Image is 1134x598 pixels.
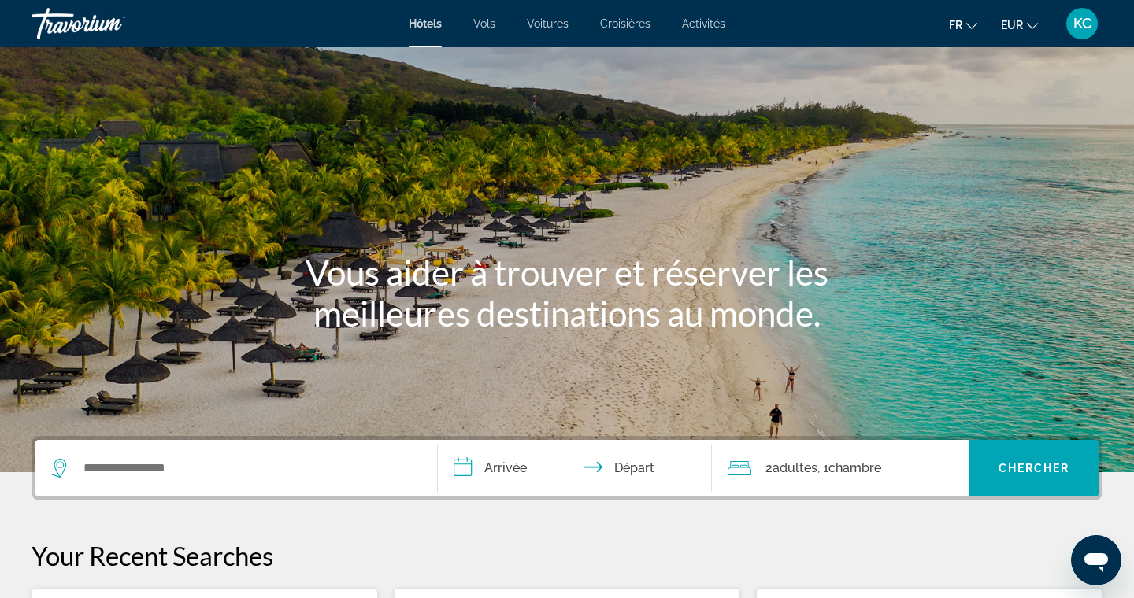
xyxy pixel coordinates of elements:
h1: Vous aider à trouver et réserver les meilleures destinations au monde. [272,252,862,334]
a: Croisières [600,17,650,30]
button: Chercher [969,440,1099,496]
span: Chambre [828,460,881,475]
span: Adultes [773,460,817,475]
span: Chercher [999,462,1070,474]
a: Activités [682,17,725,30]
button: Change currency [1001,13,1038,36]
p: Your Recent Searches [31,540,1102,571]
iframe: Bouton de lancement de la fenêtre de messagerie [1071,535,1121,585]
div: Search widget [35,440,1099,496]
a: Hôtels [409,17,442,30]
a: Vols [473,17,495,30]
button: User Menu [1062,7,1102,40]
span: fr [949,19,962,31]
span: 2 [765,457,817,479]
button: Travelers: 2 adults, 0 children [712,440,970,496]
a: Voitures [527,17,569,30]
button: Check in and out dates [438,440,712,496]
button: Change language [949,13,977,36]
span: KC [1073,16,1091,31]
a: Travorium [31,3,189,44]
span: EUR [1001,19,1023,31]
span: , 1 [817,457,881,479]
